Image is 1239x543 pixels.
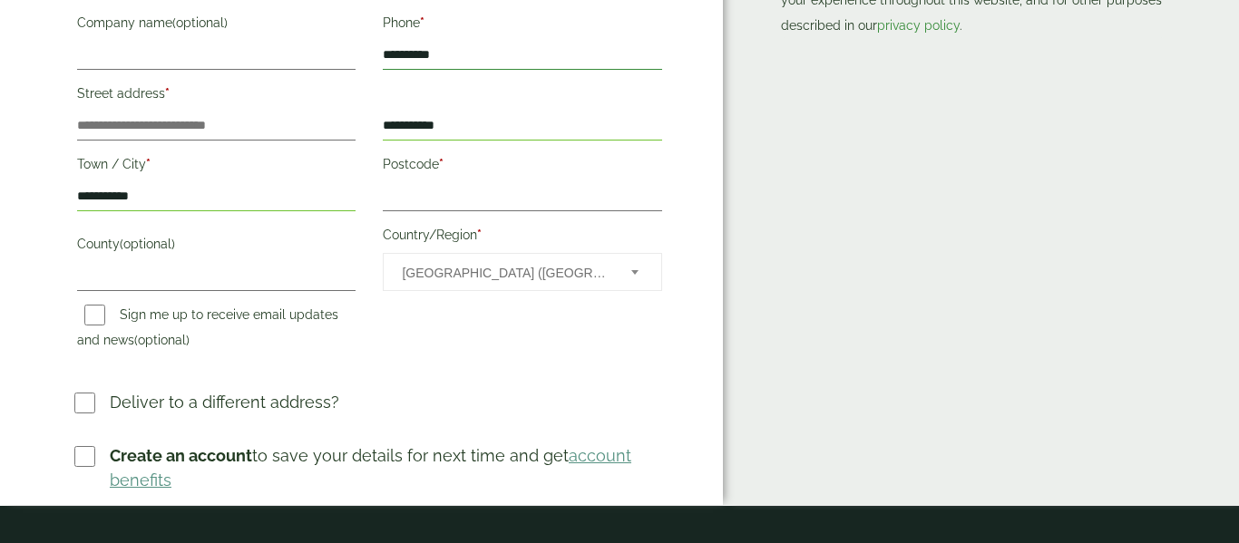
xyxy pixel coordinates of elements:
[477,228,482,242] abbr: required
[84,305,105,325] input: Sign me up to receive email updates and news(optional)
[172,15,228,30] span: (optional)
[110,390,339,414] p: Deliver to a different address?
[110,446,631,490] a: account benefits
[134,333,190,347] span: (optional)
[77,307,338,353] label: Sign me up to receive email updates and news
[77,10,356,41] label: Company name
[110,443,665,492] p: to save your details for next time and get
[77,151,356,182] label: Town / City
[383,222,661,253] label: Country/Region
[165,86,170,101] abbr: required
[110,446,252,465] strong: Create an account
[877,18,960,33] a: privacy policy
[402,254,606,292] span: United Kingdom (UK)
[420,15,424,30] abbr: required
[383,10,661,41] label: Phone
[383,253,661,291] span: Country/Region
[120,237,175,251] span: (optional)
[146,157,151,171] abbr: required
[439,157,444,171] abbr: required
[77,231,356,262] label: County
[77,81,356,112] label: Street address
[383,151,661,182] label: Postcode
